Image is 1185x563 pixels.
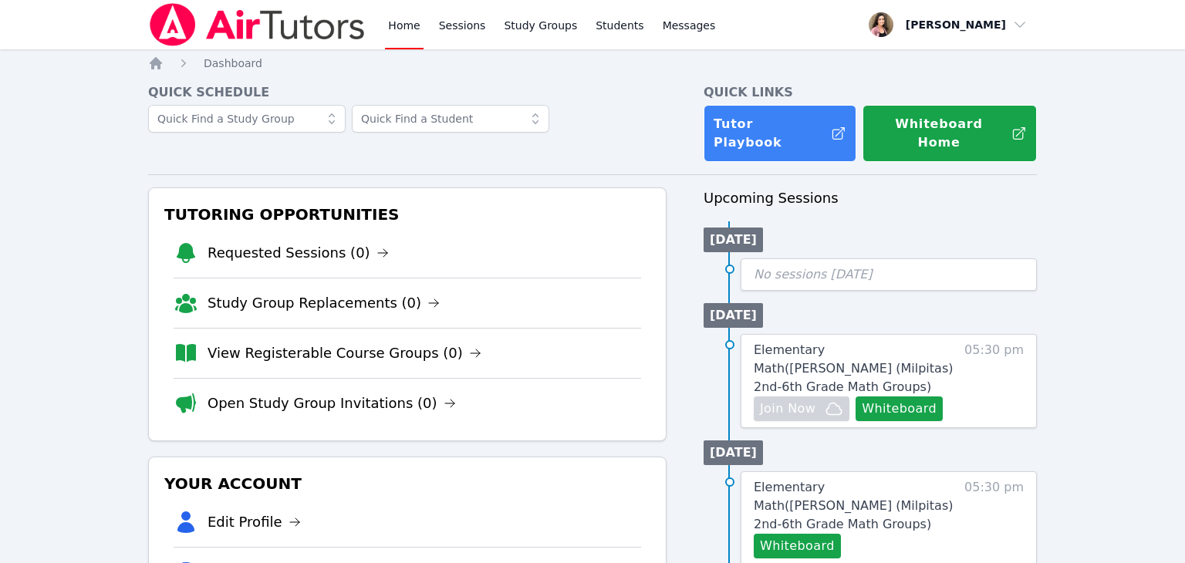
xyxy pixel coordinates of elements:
[754,341,957,396] a: Elementary Math([PERSON_NAME] (Milpitas) 2nd-6th Grade Math Groups)
[148,105,346,133] input: Quick Find a Study Group
[704,187,1037,209] h3: Upcoming Sessions
[352,105,549,133] input: Quick Find a Student
[754,480,953,531] span: Elementary Math ( [PERSON_NAME] (Milpitas) 2nd-6th Grade Math Groups )
[663,18,716,33] span: Messages
[704,440,763,465] li: [DATE]
[704,105,856,162] a: Tutor Playbook
[754,342,953,394] span: Elementary Math ( [PERSON_NAME] (Milpitas) 2nd-6th Grade Math Groups )
[148,83,667,102] h4: Quick Schedule
[204,57,262,69] span: Dashboard
[704,83,1037,102] h4: Quick Links
[754,267,873,281] span: No sessions [DATE]
[863,105,1037,162] button: Whiteboard Home
[161,201,653,228] h3: Tutoring Opportunities
[148,56,1037,71] nav: Breadcrumb
[161,470,653,497] h3: Your Account
[208,511,301,533] a: Edit Profile
[856,396,943,421] button: Whiteboard
[204,56,262,71] a: Dashboard
[208,242,389,264] a: Requested Sessions (0)
[208,393,456,414] a: Open Study Group Invitations (0)
[208,292,440,314] a: Study Group Replacements (0)
[704,303,763,328] li: [DATE]
[754,534,841,558] button: Whiteboard
[964,478,1024,558] span: 05:30 pm
[754,396,849,421] button: Join Now
[704,228,763,252] li: [DATE]
[760,399,815,418] span: Join Now
[964,341,1024,421] span: 05:30 pm
[148,3,366,46] img: Air Tutors
[208,342,481,364] a: View Registerable Course Groups (0)
[754,478,957,534] a: Elementary Math([PERSON_NAME] (Milpitas) 2nd-6th Grade Math Groups)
